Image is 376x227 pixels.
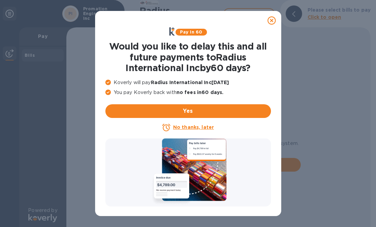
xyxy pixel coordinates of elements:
[105,41,271,74] h1: Would you like to delay this and all future payments to Radius International Inc by 60 days ?
[111,107,265,115] span: Yes
[105,104,271,118] button: Yes
[173,124,214,130] u: No thanks, later
[105,79,271,86] p: Koverly will pay
[151,80,229,85] b: Radius International Inc [DATE]
[180,29,202,35] b: Pay in 60
[177,90,223,95] b: no fees in 60 days .
[105,89,271,96] p: You pay Koverly back with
